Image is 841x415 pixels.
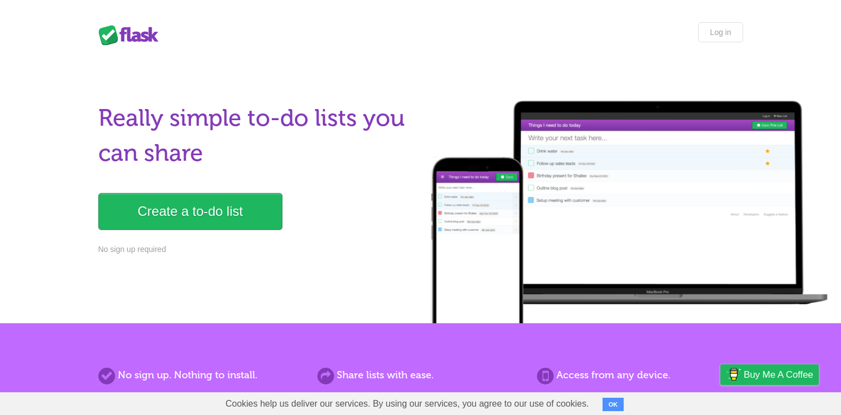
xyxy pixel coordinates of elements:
h2: No sign up. Nothing to install. [98,368,304,383]
h2: Share lists with ease. [317,368,523,383]
span: Cookies help us deliver our services. By using our services, you agree to our use of cookies. [215,393,600,415]
p: No sign up required [98,244,414,255]
a: Create a to-do list [98,193,282,230]
a: Buy me a coffee [720,364,819,385]
img: Buy me a coffee [726,365,741,384]
h2: Access from any device. [537,368,743,383]
button: OK [603,398,624,411]
h1: Really simple to-do lists you can share [98,101,414,171]
div: Flask Lists [98,25,165,45]
a: Log in [698,22,743,42]
span: Buy me a coffee [744,365,813,384]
